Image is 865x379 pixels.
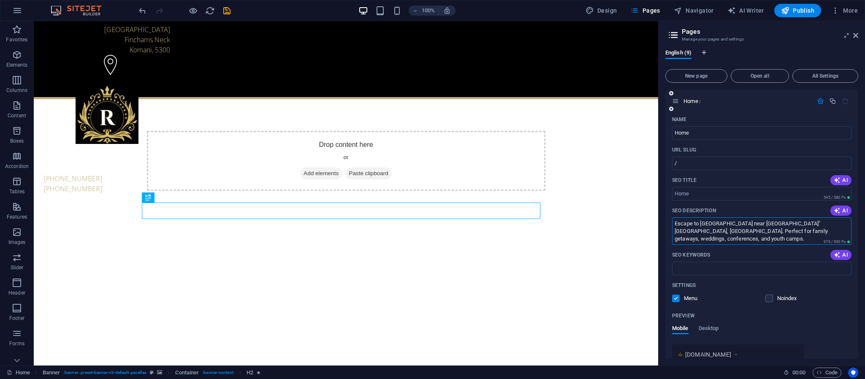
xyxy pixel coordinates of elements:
a: Click to cancel selection. Double-click to open Pages [7,368,30,378]
span: More [831,6,858,15]
p: SEO Keywords [672,252,710,258]
button: save [222,5,232,16]
p: Settings [672,282,696,289]
button: Design [582,4,621,17]
button: reload [205,5,215,16]
span: Click to select. Double-click to edit [43,368,60,378]
span: Mobile [672,323,689,335]
button: Open all [731,69,789,83]
p: Header [8,290,25,296]
p: Favorites [6,36,27,43]
span: Desktop [699,323,719,335]
span: Calculated pixel length in search results [822,239,851,245]
span: AI [834,177,848,184]
p: Images [8,239,26,246]
button: New page [665,69,727,83]
img: RoydonFIcon-fSfUJ9KFb52QSL1-2XdP0g-L4u6bA5ztSOQn3T_cQNseQ.png [678,352,683,357]
span: : [798,369,800,376]
span: . banner .preset-banner-v3-default .parallax [63,368,146,378]
i: Save (Ctrl+S) [222,6,232,16]
i: This element is a customizable preset [150,370,154,375]
button: Navigator [670,4,717,17]
span: AI Writer [727,6,764,15]
span: 545 / 580 Px [824,195,846,200]
p: Preview of your page in search results [672,312,695,319]
p: Content [8,112,26,119]
p: Columns [6,87,27,94]
span: Code [816,368,838,378]
i: Element contains an animation [257,370,260,375]
span: Design [586,6,617,15]
span: 00 00 [792,368,805,378]
p: Forms [9,340,24,347]
span: All Settings [796,73,854,79]
span: English (9) [665,48,691,60]
span: Pages [630,6,660,15]
p: Tables [9,188,24,195]
p: Instruct search engines to exclude this page from search results. [777,295,805,302]
span: / [699,99,701,104]
div: Preview [672,325,719,341]
span: AI [834,207,848,214]
button: Usercentrics [848,368,858,378]
button: Publish [774,4,821,17]
p: Elements [6,62,28,68]
p: Boxes [10,138,24,144]
button: AI [830,250,851,260]
p: Features [7,214,27,220]
span: Home [683,98,701,104]
img: Editor Logo [49,5,112,16]
p: URL SLUG [672,146,696,153]
button: AI [830,206,851,216]
label: Last part of the URL for this page [672,146,696,153]
button: All Settings [792,69,858,83]
span: Open all [735,73,785,79]
p: Define if you want this page to be shown in auto-generated navigation. [684,295,711,302]
div: Home/ [681,98,813,104]
i: Reload page [205,6,215,16]
p: Footer [9,315,24,322]
span: . banner-content [202,368,233,378]
p: Accordion [5,163,29,170]
span: Calculated pixel length in search results [822,195,851,200]
button: Click here to leave preview mode and continue editing [188,5,198,16]
span: [DOMAIN_NAME] [685,350,731,359]
textarea: The text in search results and social media [672,217,851,245]
button: Code [813,368,841,378]
h3: Manage your pages and settings [682,35,841,43]
p: Slider [11,264,24,271]
span: Click to select. Double-click to edit [247,368,253,378]
span: AI [834,252,848,258]
span: Navigator [674,6,714,15]
span: Click to select. Double-click to edit [175,368,199,378]
button: undo [137,5,147,16]
h6: 100% [421,5,435,16]
label: The text in search results and social media [672,207,716,214]
h6: Session time [784,368,806,378]
p: Name [672,116,686,123]
i: Undo: Change pages (Ctrl+Z) [138,6,147,16]
label: The page title in search results and browser tabs [672,177,697,184]
input: Last part of the URL for this page [672,157,851,170]
div: Language Tabs [665,50,858,66]
div: The startpage cannot be deleted [842,97,849,105]
button: Pages [627,4,663,17]
button: AI [830,175,851,185]
button: More [828,4,861,17]
p: SEO Description [672,207,716,214]
input: The page title in search results and browser tabs [672,187,851,200]
button: 100% [409,5,439,16]
span: Publish [781,6,814,15]
h2: Pages [682,28,858,35]
span: 979 / 990 Px [824,240,846,244]
p: SEO Title [672,177,697,184]
span: New page [669,73,724,79]
button: AI Writer [724,4,767,17]
nav: breadcrumb [43,368,261,378]
i: This element contains a background [157,370,162,375]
